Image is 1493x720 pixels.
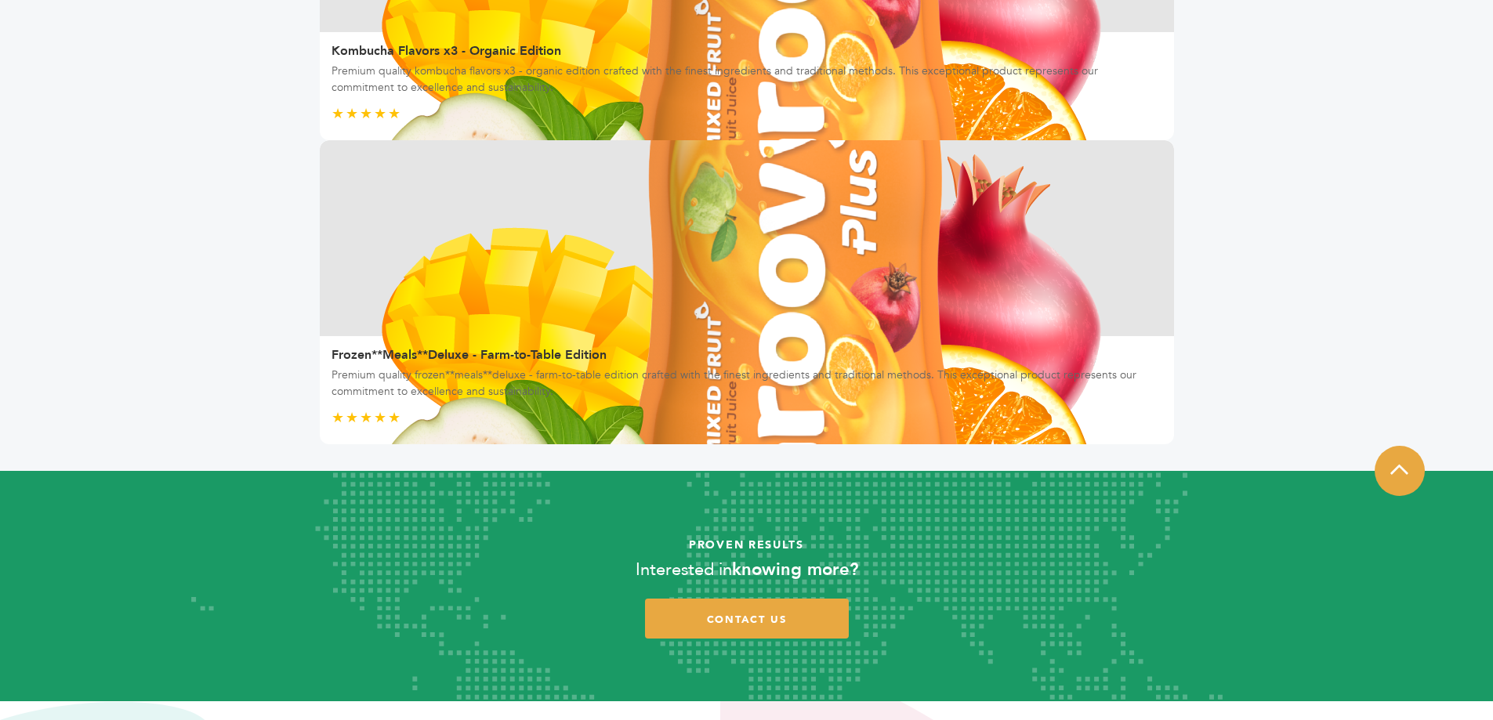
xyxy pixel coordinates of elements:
[332,103,1162,125] div: ★★★★★
[332,407,1162,429] div: ★★★★★
[636,558,732,581] span: Interested in
[707,613,787,627] span: contact us
[332,367,1162,400] p: Premium quality frozen**meals**deluxe - farm-to-table edition crafted with the finest ingredients...
[645,599,849,639] a: contact us
[332,346,607,364] a: Frozen**Meals**Deluxe - Farm-to-Table Edition
[332,63,1162,96] p: Premium quality kombucha flavors x3 - organic edition crafted with the finest ingredients and tra...
[332,42,561,60] a: Kombucha Flavors x3 - Organic Edition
